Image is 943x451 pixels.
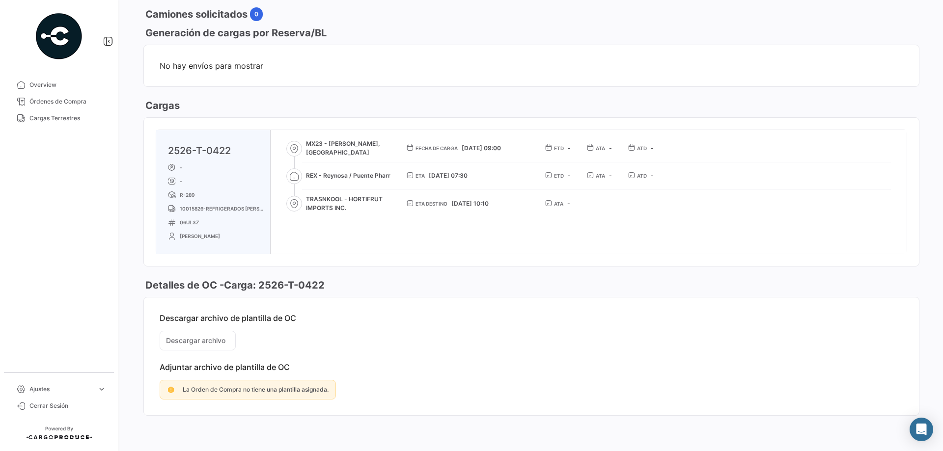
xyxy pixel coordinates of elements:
a: Overview [8,77,110,93]
span: ATA [554,200,563,208]
h3: Detalles de OC - Carga: 2526-T-0422 [143,278,325,292]
span: - [567,200,570,207]
span: La Orden de Compra no tiene una plantilla asignada. [183,386,329,393]
span: [DATE] 07:30 [429,172,468,179]
h3: Cargas [143,99,180,112]
span: - [568,144,571,152]
span: [PERSON_NAME] [180,232,220,240]
span: Cargas Terrestres [29,114,106,123]
span: ATD [637,172,647,180]
p: Descargar archivo de plantilla de OC [160,313,903,323]
p: Adjuntar archivo de plantilla de OC [160,362,903,372]
span: 10015826-REFRIGERADOS [PERSON_NAME] DE C.V. [180,205,266,212]
p: - [168,163,266,171]
span: Ajustes [29,385,93,394]
span: R-289 [180,191,194,199]
span: - [609,144,612,152]
span: 06UL3Z [180,218,199,226]
span: [DATE] 09:00 [462,144,501,152]
a: Cargas Terrestres [8,110,110,127]
span: expand_more [97,385,106,394]
span: No hay envíos para mostrar [160,61,903,71]
span: TRASNKOOL - HORTIFRUT IMPORTS INC. [306,195,390,212]
span: 0 [254,10,258,19]
div: Abrir Intercom Messenger [910,418,933,441]
span: - [568,172,571,179]
span: ATD [637,144,647,152]
span: Overview [29,80,106,89]
span: ETD [554,172,564,180]
h3: Camiones solicitados [143,7,248,21]
span: ATA [596,172,605,180]
span: Cerrar Sesión [29,401,106,410]
a: Órdenes de Compra [8,93,110,110]
span: REX - Reynosa / Puente Pharr [306,171,390,180]
span: Órdenes de Compra [29,97,106,106]
span: ETA [416,172,425,180]
span: Fecha de carga [416,144,458,152]
span: MX23 - [PERSON_NAME], [GEOGRAPHIC_DATA] [306,139,390,157]
span: - [180,177,182,185]
span: ETD [554,144,564,152]
span: - [651,172,654,179]
h3: Generación de cargas por Reserva/BL [143,26,327,40]
a: 2526-T-0422 [168,145,231,157]
span: ATA [596,144,605,152]
span: [DATE] 10:10 [451,200,489,207]
span: - [609,172,612,179]
span: - [651,144,654,152]
img: powered-by.png [34,12,83,61]
span: ETA Destino [416,200,447,208]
